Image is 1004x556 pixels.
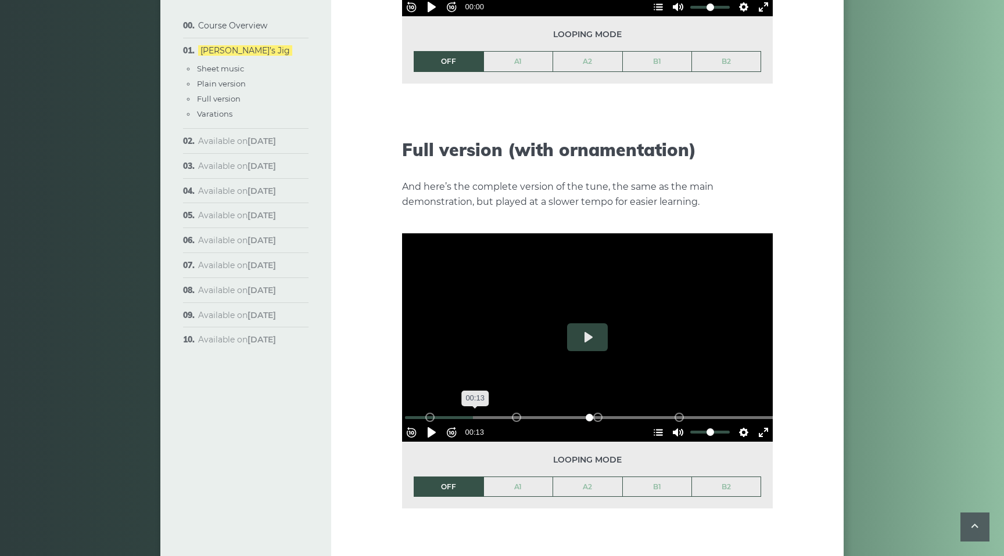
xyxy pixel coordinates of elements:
a: Varations [197,109,232,118]
a: A2 [553,477,622,497]
a: Sheet music [197,64,244,73]
span: Available on [198,186,276,196]
a: Course Overview [198,20,267,31]
strong: [DATE] [248,260,276,270]
a: A2 [553,52,622,71]
strong: [DATE] [248,161,276,171]
strong: [DATE] [248,285,276,295]
strong: [DATE] [248,186,276,196]
span: Available on [198,136,276,146]
span: Looping mode [414,453,761,467]
span: Available on [198,310,276,320]
h2: Full version (with ornamentation) [402,139,773,160]
a: B1 [623,477,692,497]
strong: [DATE] [248,136,276,146]
span: Available on [198,285,276,295]
a: B2 [692,52,761,71]
a: B1 [623,52,692,71]
span: Available on [198,161,276,171]
a: [PERSON_NAME]’s Jig [198,45,292,56]
span: Available on [198,334,276,345]
strong: [DATE] [248,210,276,221]
span: Looping mode [414,28,761,41]
a: Plain version [197,79,246,88]
strong: [DATE] [248,334,276,345]
strong: [DATE] [248,310,276,320]
a: A1 [484,477,553,497]
p: And here’s the complete version of the tune, the same as the main demonstration, but played at a ... [402,179,773,210]
span: Available on [198,210,276,221]
strong: [DATE] [248,235,276,245]
a: B2 [692,477,761,497]
a: Full version [197,94,241,103]
a: A1 [484,52,553,71]
span: Available on [198,235,276,245]
span: Available on [198,260,276,270]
